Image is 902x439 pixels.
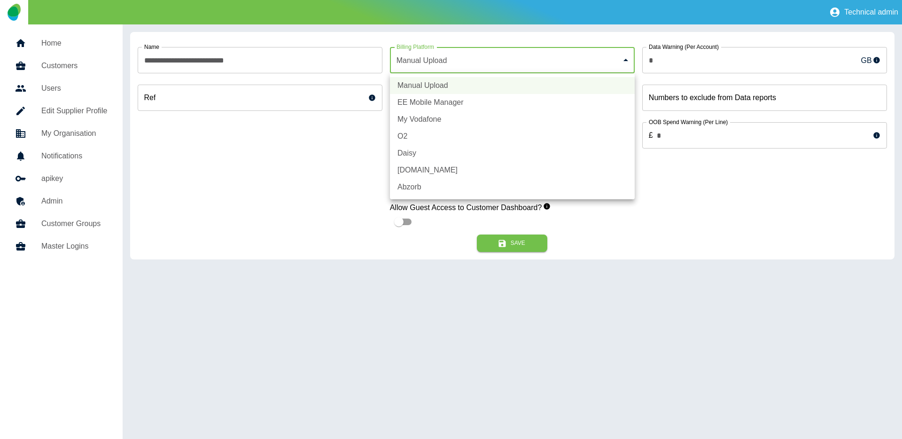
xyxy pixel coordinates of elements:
li: EE Mobile Manager [390,94,635,111]
li: Daisy [390,145,635,162]
li: Abzorb [390,179,635,196]
li: [DOMAIN_NAME] [390,162,635,179]
li: O2 [390,128,635,145]
li: My Vodafone [390,111,635,128]
li: Manual Upload [390,77,635,94]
